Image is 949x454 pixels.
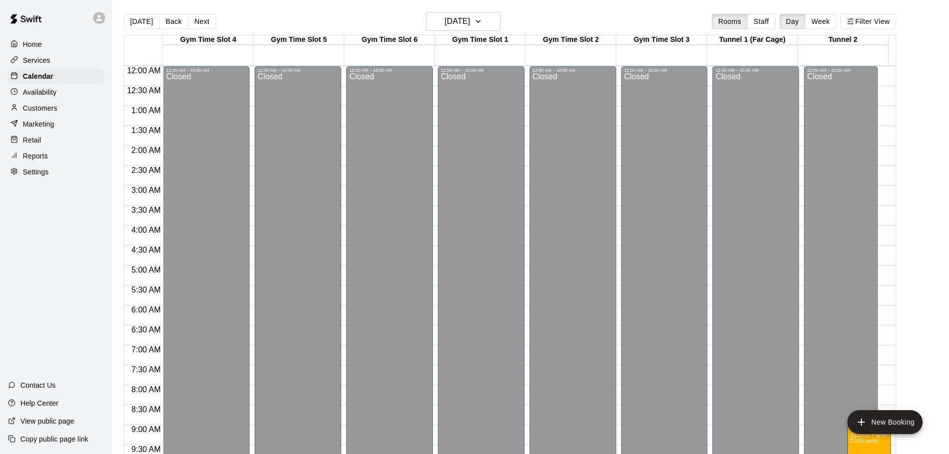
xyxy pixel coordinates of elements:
[8,101,104,116] a: Customers
[125,86,163,95] span: 12:30 AM
[624,68,705,73] div: 12:00 AM – 10:00 AM
[712,14,748,29] button: Rooms
[129,286,163,294] span: 5:30 AM
[707,35,798,45] div: Tunnel 1 (Far Cage)
[129,226,163,234] span: 4:00 AM
[840,14,896,29] button: Filter View
[188,14,216,29] button: Next
[344,35,435,45] div: Gym Time Slot 6
[129,166,163,174] span: 2:30 AM
[715,68,796,73] div: 12:00 AM – 10:00 AM
[780,14,806,29] button: Day
[166,68,247,73] div: 12:00 AM – 10:00 AM
[159,14,188,29] button: Back
[129,246,163,254] span: 4:30 AM
[8,69,104,84] a: Calendar
[129,345,163,354] span: 7:00 AM
[129,425,163,434] span: 9:00 AM
[23,119,54,129] p: Marketing
[426,12,501,31] button: [DATE]
[850,438,878,444] span: 11/25 spots filled
[129,405,163,414] span: 8:30 AM
[441,68,522,73] div: 12:00 AM – 10:00 AM
[526,35,616,45] div: Gym Time Slot 2
[8,149,104,163] a: Reports
[23,135,41,145] p: Retail
[747,14,776,29] button: Staff
[129,385,163,394] span: 8:00 AM
[445,14,470,28] h6: [DATE]
[124,14,159,29] button: [DATE]
[129,206,163,214] span: 3:30 AM
[23,39,42,49] p: Home
[254,35,344,45] div: Gym Time Slot 5
[847,410,923,434] button: add
[129,325,163,334] span: 6:30 AM
[8,164,104,179] a: Settings
[20,380,56,390] p: Contact Us
[435,35,526,45] div: Gym Time Slot 1
[616,35,707,45] div: Gym Time Slot 3
[129,146,163,154] span: 2:00 AM
[23,71,53,81] p: Calendar
[258,68,338,73] div: 12:00 AM – 10:00 AM
[807,68,875,73] div: 12:00 AM – 10:00 AM
[129,445,163,454] span: 9:30 AM
[23,151,48,161] p: Reports
[23,87,57,97] p: Availability
[129,106,163,115] span: 1:00 AM
[129,365,163,374] span: 7:30 AM
[8,37,104,52] a: Home
[8,53,104,68] a: Services
[533,68,613,73] div: 12:00 AM – 10:00 AM
[8,133,104,148] a: Retail
[349,68,430,73] div: 12:00 AM – 10:00 AM
[163,35,254,45] div: Gym Time Slot 4
[23,167,49,177] p: Settings
[805,14,836,29] button: Week
[129,266,163,274] span: 5:00 AM
[20,398,58,408] p: Help Center
[129,305,163,314] span: 6:00 AM
[125,66,163,75] span: 12:00 AM
[20,434,88,444] p: Copy public page link
[798,35,888,45] div: Tunnel 2
[23,55,50,65] p: Services
[23,103,57,113] p: Customers
[129,186,163,194] span: 3:00 AM
[8,117,104,132] a: Marketing
[129,126,163,135] span: 1:30 AM
[8,85,104,100] a: Availability
[20,416,74,426] p: View public page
